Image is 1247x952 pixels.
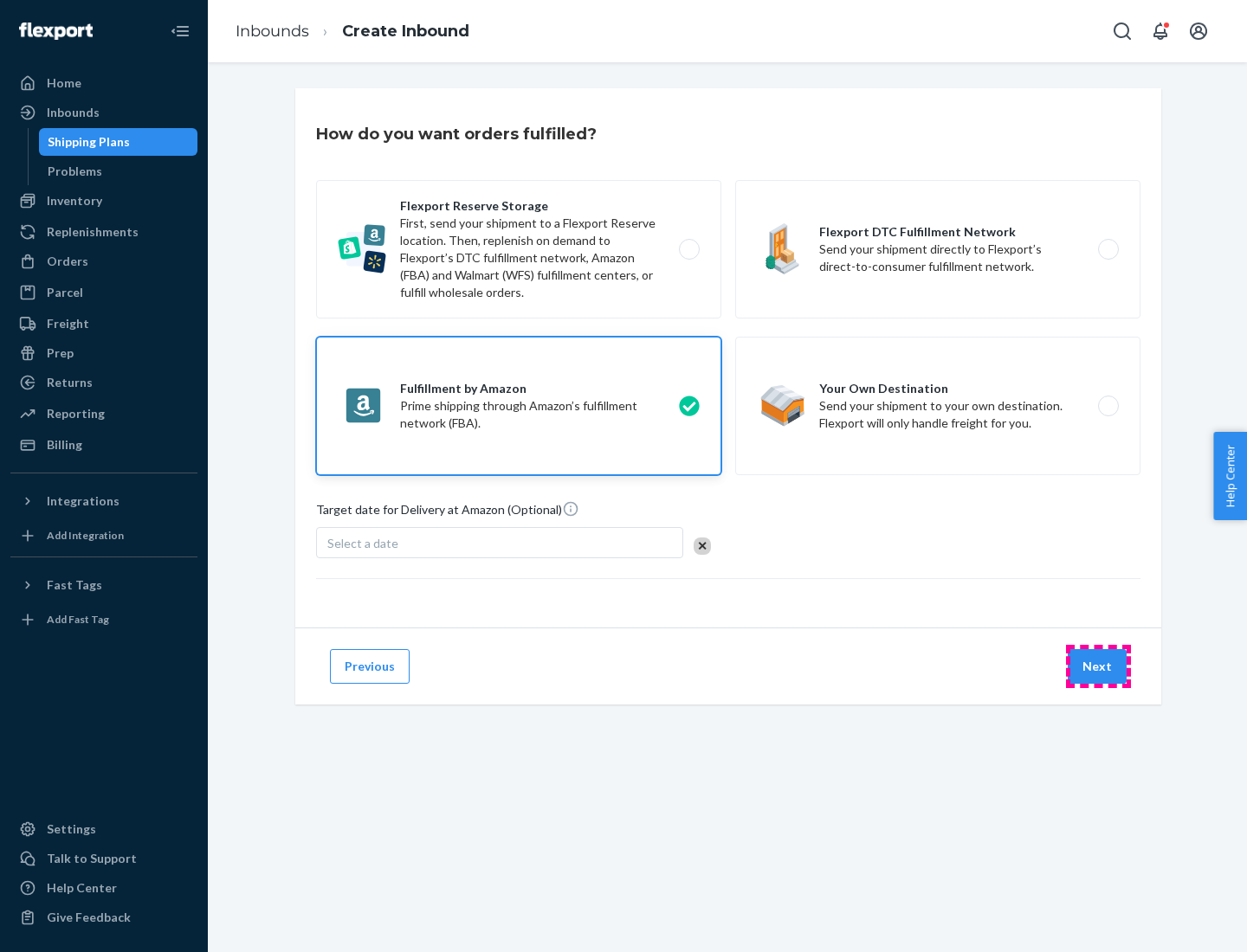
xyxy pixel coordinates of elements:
[10,248,197,275] a: Orders
[39,158,198,185] a: Problems
[47,528,124,543] div: Add Integration
[10,874,197,902] a: Help Center
[327,536,398,550] span: Select a date
[47,284,83,301] div: Parcel
[48,133,130,151] div: Shipping Plans
[222,6,483,57] ol: breadcrumbs
[47,405,105,422] div: Reporting
[10,571,197,599] button: Fast Tags
[47,344,74,362] div: Prep
[47,192,102,209] div: Inventory
[1068,649,1127,684] button: Next
[1181,14,1216,48] button: Open account menu
[1213,432,1247,520] button: Help Center
[47,74,81,92] div: Home
[47,436,82,453] div: Billing
[47,104,100,121] div: Inbounds
[10,310,197,338] a: Freight
[47,315,89,332] div: Freight
[47,492,120,510] div: Integrations
[10,279,197,306] a: Parcel
[10,431,197,459] a: Billing
[10,400,197,428] a: Reporting
[39,128,198,156] a: Shipping Plans
[47,850,137,867] div: Talk to Support
[47,374,93,391] div: Returns
[10,522,197,550] a: Add Integration
[342,22,469,41] a: Create Inbound
[47,253,88,270] div: Orders
[10,218,197,246] a: Replenishments
[10,845,197,872] a: Talk to Support
[47,223,139,241] div: Replenishments
[316,500,579,525] span: Target date for Delivery at Amazon (Optional)
[316,123,597,145] h3: How do you want orders fulfilled?
[10,606,197,634] a: Add Fast Tag
[47,879,117,897] div: Help Center
[10,815,197,843] a: Settings
[236,22,309,41] a: Inbounds
[163,14,197,48] button: Close Navigation
[47,612,109,627] div: Add Fast Tag
[10,369,197,396] a: Returns
[47,576,102,594] div: Fast Tags
[47,820,96,838] div: Settings
[10,904,197,931] button: Give Feedback
[330,649,410,684] button: Previous
[10,99,197,126] a: Inbounds
[47,909,131,926] div: Give Feedback
[10,487,197,515] button: Integrations
[10,187,197,215] a: Inventory
[10,69,197,97] a: Home
[1105,14,1140,48] button: Open Search Box
[1143,14,1178,48] button: Open notifications
[19,23,93,40] img: Flexport logo
[10,339,197,367] a: Prep
[48,163,102,180] div: Problems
